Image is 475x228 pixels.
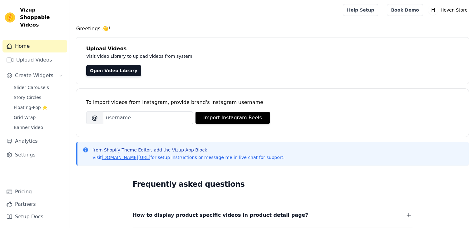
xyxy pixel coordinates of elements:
[103,111,193,124] input: username
[20,6,65,29] span: Vizup Shoppable Videos
[92,154,285,161] p: Visit for setup instructions or message me in live chat for support.
[92,147,285,153] p: from Shopify Theme Editor, add the Vizup App Block
[2,54,67,66] a: Upload Videos
[14,124,43,131] span: Banner Video
[14,84,49,91] span: Slider Carousels
[76,25,469,32] h4: Greetings 👋!
[86,45,459,52] h4: Upload Videos
[431,7,435,13] text: H
[10,113,67,122] a: Grid Wrap
[2,69,67,82] button: Create Widgets
[438,4,470,16] p: Heven Store
[133,178,413,191] h2: Frequently asked questions
[14,114,36,121] span: Grid Wrap
[10,103,67,112] a: Floating-Pop ⭐
[387,4,423,16] a: Book Demo
[195,112,270,124] button: Import Instagram Reels
[2,40,67,52] a: Home
[10,123,67,132] a: Banner Video
[133,211,308,220] span: How to display product specific videos in product detail page?
[102,155,151,160] a: [DOMAIN_NAME][URL]
[5,12,15,22] img: Vizup
[343,4,378,16] a: Help Setup
[86,111,103,124] span: @
[86,65,141,76] a: Open Video Library
[2,198,67,211] a: Partners
[2,211,67,223] a: Setup Docs
[86,52,366,60] p: Visit Video Library to upload videos from system
[10,83,67,92] a: Slider Carousels
[2,135,67,147] a: Analytics
[2,149,67,161] a: Settings
[133,211,413,220] button: How to display product specific videos in product detail page?
[86,99,459,106] div: To import videos from Instagram, provide brand's instagram username
[14,94,41,101] span: Story Circles
[15,72,53,79] span: Create Widgets
[2,186,67,198] a: Pricing
[428,4,470,16] button: H Heven Store
[14,104,47,111] span: Floating-Pop ⭐
[10,93,67,102] a: Story Circles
